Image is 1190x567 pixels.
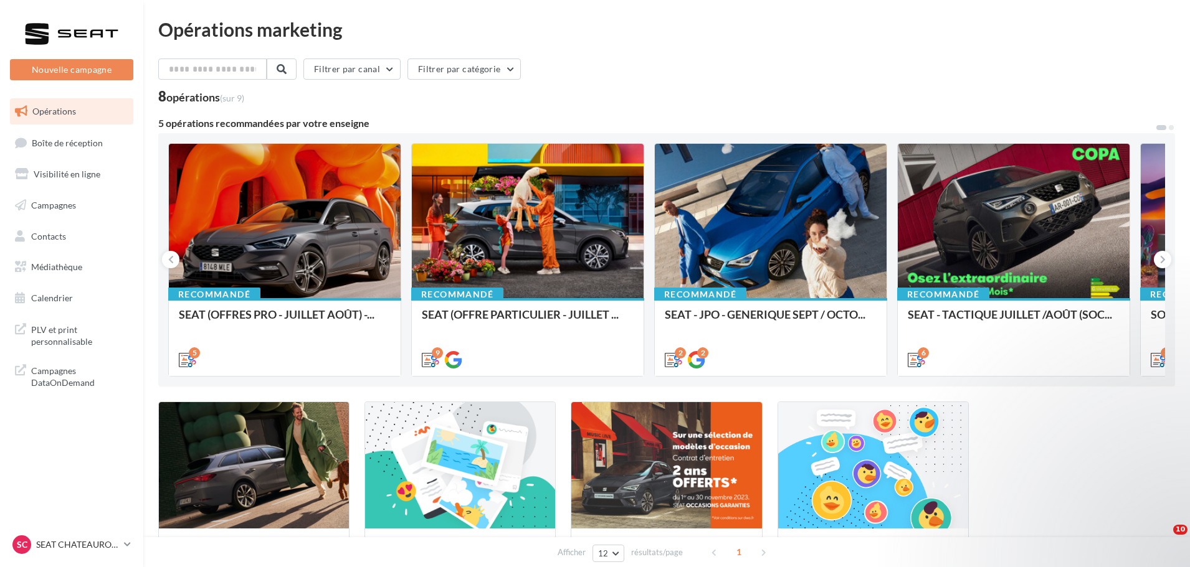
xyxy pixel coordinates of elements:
[7,357,136,394] a: Campagnes DataOnDemand
[32,137,103,148] span: Boîte de réception
[411,288,503,301] div: Recommandé
[631,546,683,558] span: résultats/page
[665,307,865,321] span: SEAT - JPO - GENERIQUE SEPT / OCTO...
[189,347,200,358] div: 5
[31,293,73,303] span: Calendrier
[1148,525,1178,555] iframe: Intercom live chat
[31,362,128,389] span: Campagnes DataOnDemand
[32,106,76,116] span: Opérations
[697,347,708,358] div: 2
[158,118,1155,128] div: 5 opérations recommandées par votre enseigne
[168,288,260,301] div: Recommandé
[31,230,66,241] span: Contacts
[729,542,749,562] span: 1
[10,533,133,556] a: SC SEAT CHATEAUROUX
[179,307,374,321] span: SEAT (OFFRES PRO - JUILLET AOÛT) -...
[7,316,136,353] a: PLV et print personnalisable
[34,169,100,179] span: Visibilité en ligne
[7,192,136,218] a: Campagnes
[593,545,624,562] button: 12
[17,538,27,551] span: SC
[407,59,521,80] button: Filtrer par catégorie
[918,347,929,358] div: 6
[422,307,619,321] span: SEAT (OFFRE PARTICULIER - JUILLET ...
[166,91,244,103] div: opérations
[7,161,136,187] a: Visibilité en ligne
[432,347,443,358] div: 9
[7,129,136,156] a: Boîte de réception
[675,347,686,358] div: 2
[158,90,244,103] div: 8
[10,59,133,80] button: Nouvelle campagne
[31,321,128,348] span: PLV et print personnalisable
[654,288,746,301] div: Recommandé
[31,261,82,272] span: Médiathèque
[36,538,119,551] p: SEAT CHATEAUROUX
[31,200,76,210] span: Campagnes
[558,546,586,558] span: Afficher
[303,59,401,80] button: Filtrer par canal
[7,285,136,311] a: Calendrier
[908,307,1112,321] span: SEAT - TACTIQUE JUILLET /AOÛT (SOC...
[7,254,136,280] a: Médiathèque
[7,98,136,124] a: Opérations
[1173,525,1188,535] span: 10
[158,20,1175,39] div: Opérations marketing
[598,548,609,558] span: 12
[7,223,136,250] a: Contacts
[897,288,989,301] div: Recommandé
[220,93,244,103] span: (sur 9)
